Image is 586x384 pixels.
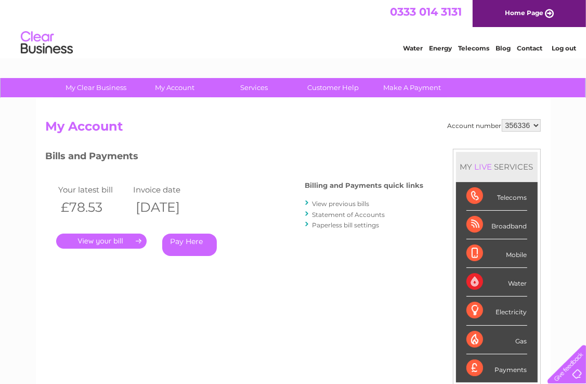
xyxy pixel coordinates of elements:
[131,197,205,218] th: [DATE]
[56,183,131,197] td: Your latest bill
[312,211,385,219] a: Statement of Accounts
[466,239,527,268] div: Mobile
[448,119,541,132] div: Account number
[458,44,489,52] a: Telecoms
[312,200,370,208] a: View previous bills
[211,78,297,97] a: Services
[56,197,131,218] th: £78.53
[48,6,539,50] div: Clear Business is a trading name of Verastar Limited (registered in [GEOGRAPHIC_DATA] No. 3667643...
[466,326,527,354] div: Gas
[466,211,527,239] div: Broadband
[132,78,218,97] a: My Account
[20,27,73,59] img: logo.png
[466,268,527,297] div: Water
[552,44,576,52] a: Log out
[496,44,511,52] a: Blog
[456,152,538,182] div: MY SERVICES
[429,44,452,52] a: Energy
[517,44,542,52] a: Contact
[466,354,527,382] div: Payments
[369,78,455,97] a: Make A Payment
[46,119,541,139] h2: My Account
[53,78,139,97] a: My Clear Business
[466,297,527,325] div: Electricity
[290,78,376,97] a: Customer Help
[131,183,205,197] td: Invoice date
[473,162,494,172] div: LIVE
[312,221,380,229] a: Paperless bill settings
[466,182,527,211] div: Telecoms
[56,234,147,249] a: .
[162,234,217,256] a: Pay Here
[390,5,462,18] a: 0333 014 3131
[46,149,424,167] h3: Bills and Payments
[305,182,424,189] h4: Billing and Payments quick links
[403,44,423,52] a: Water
